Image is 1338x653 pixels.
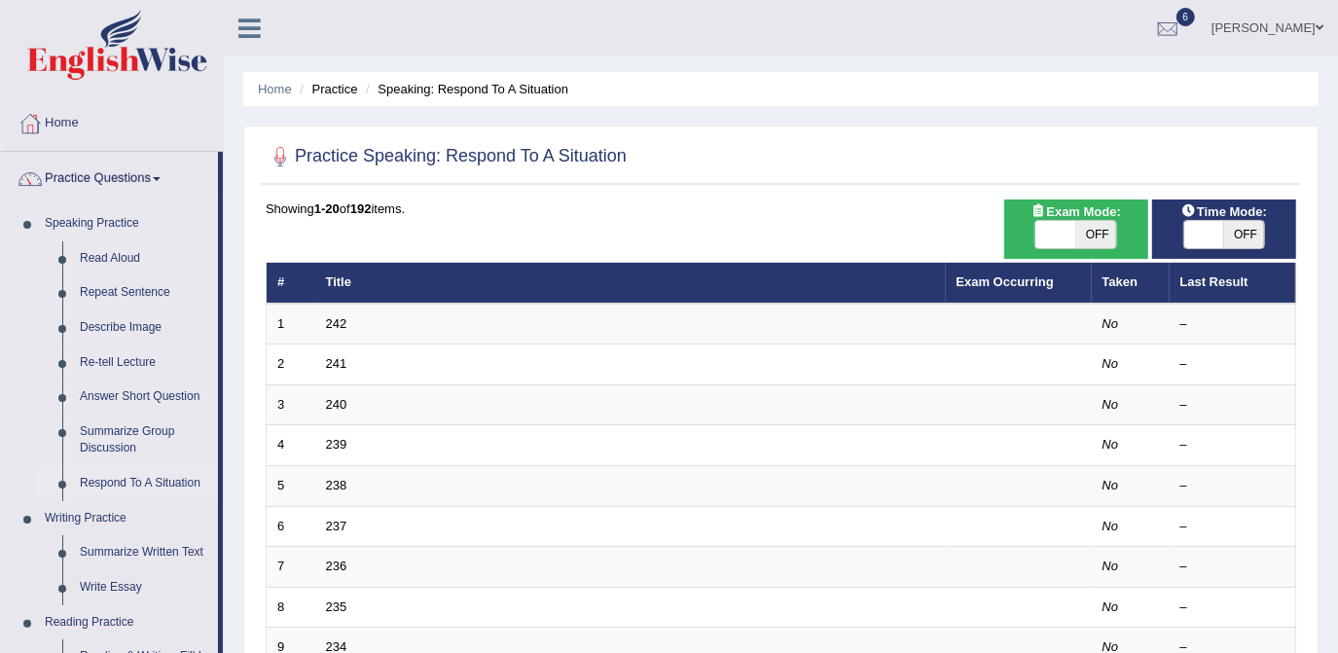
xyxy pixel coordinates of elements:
[71,415,218,466] a: Summarize Group Discussion
[326,397,347,412] a: 240
[1076,221,1117,248] span: OFF
[1176,8,1196,26] span: 6
[71,241,218,276] a: Read Aloud
[267,304,315,345] td: 1
[1170,263,1296,304] th: Last Result
[267,384,315,425] td: 3
[267,466,315,507] td: 5
[361,80,568,98] li: Speaking: Respond To A Situation
[1180,518,1285,536] div: –
[326,316,347,331] a: 242
[71,275,218,310] a: Repeat Sentence
[1103,397,1119,412] em: No
[1180,315,1285,334] div: –
[1103,599,1119,614] em: No
[957,274,1054,289] a: Exam Occurring
[267,345,315,385] td: 2
[266,142,627,171] h2: Practice Speaking: Respond To A Situation
[350,201,372,216] b: 192
[326,437,347,452] a: 239
[71,345,218,381] a: Re-tell Lecture
[267,425,315,466] td: 4
[326,599,347,614] a: 235
[1174,201,1275,222] span: Time Mode:
[1092,263,1170,304] th: Taken
[71,380,218,415] a: Answer Short Question
[71,310,218,345] a: Describe Image
[1004,200,1148,259] div: Show exams occurring in exams
[1023,201,1128,222] span: Exam Mode:
[1103,559,1119,573] em: No
[1,96,223,145] a: Home
[36,206,218,241] a: Speaking Practice
[267,263,315,304] th: #
[314,201,340,216] b: 1-20
[1103,316,1119,331] em: No
[326,478,347,492] a: 238
[1103,437,1119,452] em: No
[1180,558,1285,576] div: –
[267,587,315,628] td: 8
[71,535,218,570] a: Summarize Written Text
[71,466,218,501] a: Respond To A Situation
[36,605,218,640] a: Reading Practice
[267,506,315,547] td: 6
[326,519,347,533] a: 237
[1103,519,1119,533] em: No
[36,501,218,536] a: Writing Practice
[1180,477,1285,495] div: –
[1180,599,1285,617] div: –
[258,82,292,96] a: Home
[1180,396,1285,415] div: –
[326,356,347,371] a: 241
[267,547,315,588] td: 7
[1103,478,1119,492] em: No
[326,559,347,573] a: 236
[71,570,218,605] a: Write Essay
[1103,356,1119,371] em: No
[1,152,218,200] a: Practice Questions
[315,263,946,304] th: Title
[266,200,1296,218] div: Showing of items.
[1180,355,1285,374] div: –
[1180,436,1285,454] div: –
[1224,221,1265,248] span: OFF
[295,80,357,98] li: Practice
